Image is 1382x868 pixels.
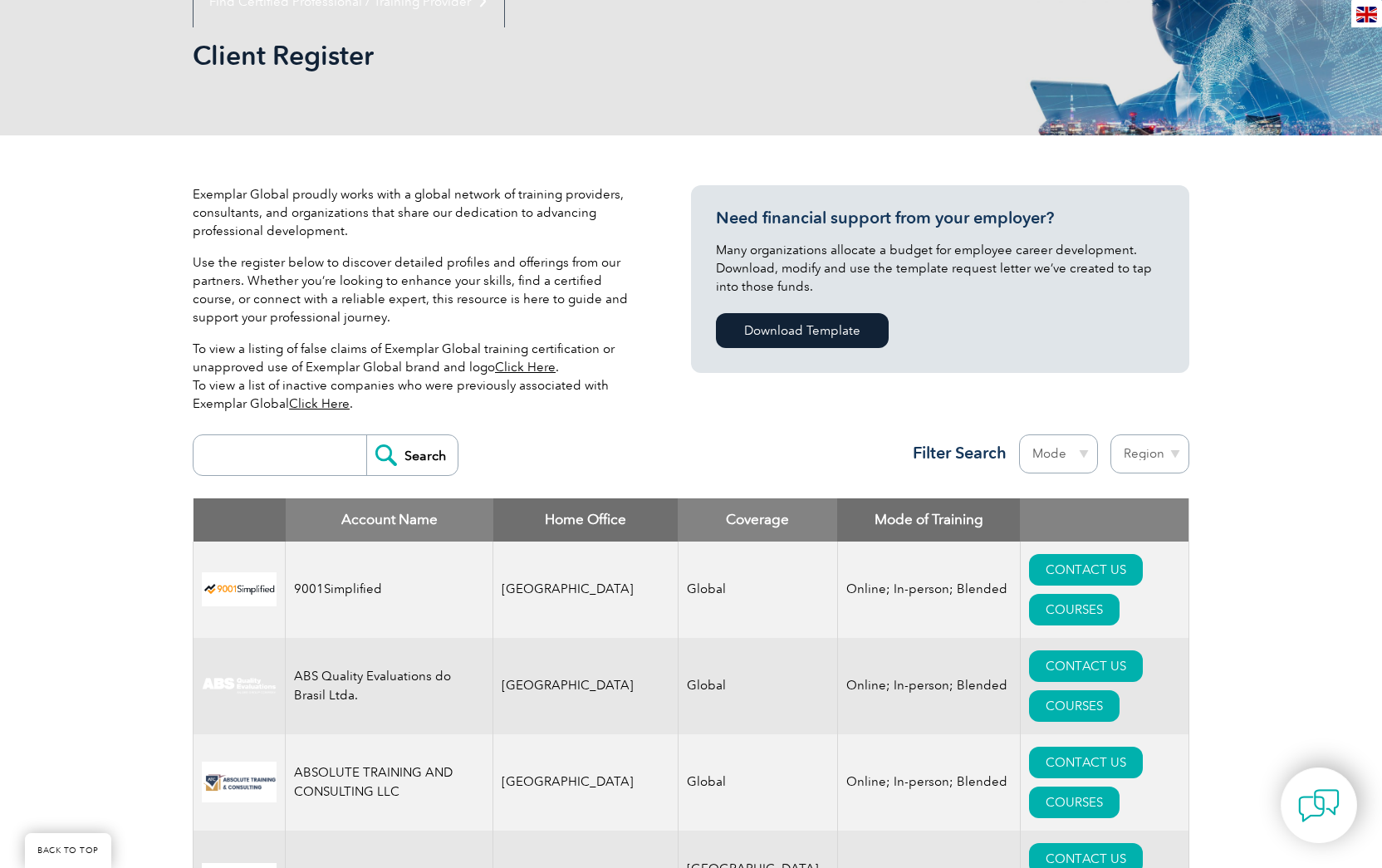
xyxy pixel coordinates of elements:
a: CONTACT US [1029,554,1143,586]
h3: Filter Search [903,443,1007,463]
td: Global [678,734,837,831]
p: Many organizations allocate a budget for employee career development. Download, modify and use th... [716,241,1164,296]
a: COURSES [1029,594,1120,625]
a: COURSES [1029,690,1120,722]
h2: Client Register [193,42,890,69]
a: COURSES [1029,787,1120,818]
td: [GEOGRAPHIC_DATA] [493,638,679,734]
a: Click Here [495,360,556,375]
p: Use the register below to discover detailed profiles and offerings from our partners. Whether you... [193,253,641,326]
p: To view a listing of false claims of Exemplar Global training certification or unapproved use of ... [193,340,641,413]
td: Online; In-person; Blended [837,638,1020,734]
th: Coverage: activate to sort column ascending [678,498,837,542]
td: Global [678,542,837,638]
p: Exemplar Global proudly works with a global network of training providers, consultants, and organ... [193,185,641,240]
a: CONTACT US [1029,650,1143,682]
td: Online; In-person; Blended [837,542,1020,638]
td: [GEOGRAPHIC_DATA] [493,734,679,831]
a: Download Template [716,313,889,348]
h3: Need financial support from your employer? [716,208,1164,228]
th: : activate to sort column ascending [1020,498,1188,542]
a: Click Here [289,396,350,411]
input: Search [366,435,458,475]
td: Global [678,638,837,734]
img: contact-chat.png [1298,785,1340,826]
img: c92924ac-d9bc-ea11-a814-000d3a79823d-logo.jpg [202,677,277,695]
th: Account Name: activate to sort column descending [286,498,493,542]
img: en [1356,7,1377,22]
img: 37c9c059-616f-eb11-a812-002248153038-logo.png [202,572,277,606]
th: Home Office: activate to sort column ascending [493,498,679,542]
a: BACK TO TOP [25,833,111,868]
td: ABSOLUTE TRAINING AND CONSULTING LLC [286,734,493,831]
td: 9001Simplified [286,542,493,638]
a: CONTACT US [1029,747,1143,778]
img: 16e092f6-eadd-ed11-a7c6-00224814fd52-logo.png [202,762,277,802]
td: [GEOGRAPHIC_DATA] [493,542,679,638]
td: Online; In-person; Blended [837,734,1020,831]
th: Mode of Training: activate to sort column ascending [837,498,1020,542]
td: ABS Quality Evaluations do Brasil Ltda. [286,638,493,734]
